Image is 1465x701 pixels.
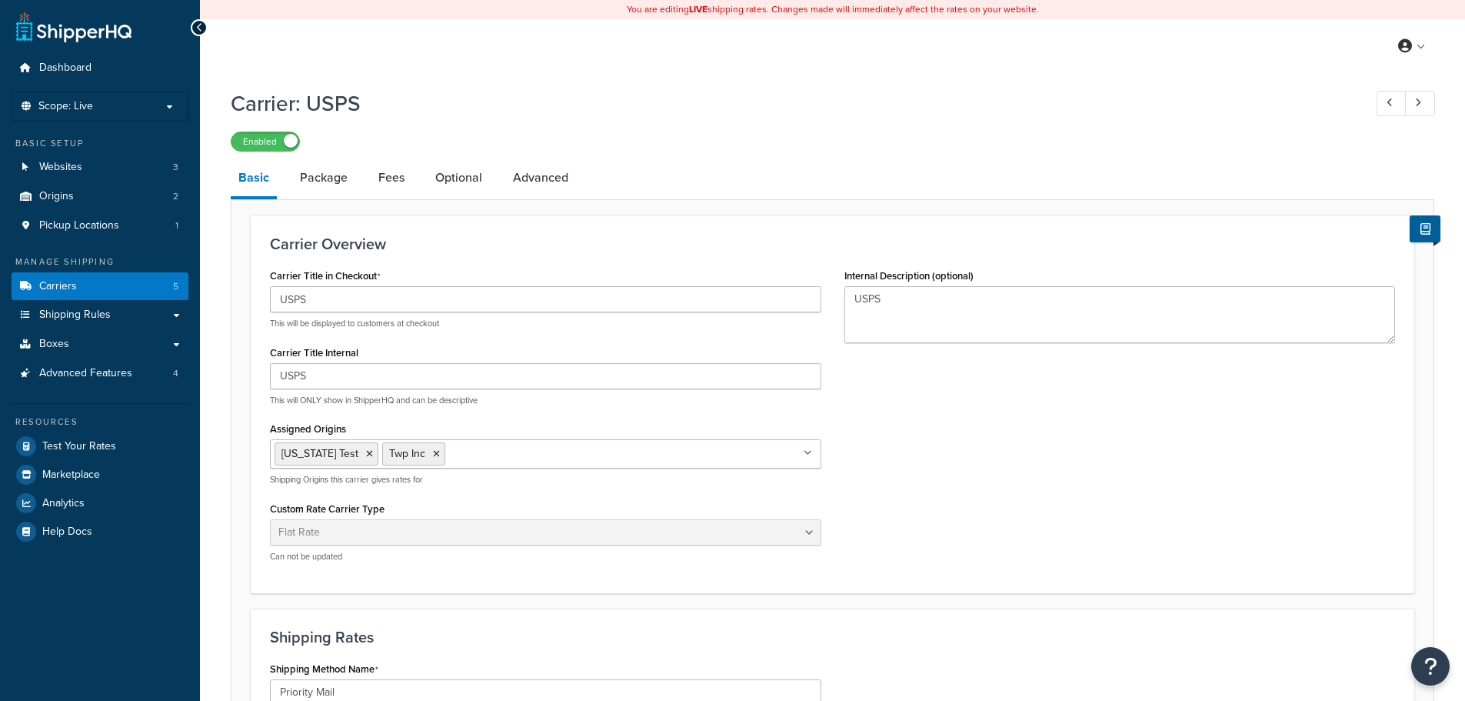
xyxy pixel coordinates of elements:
span: Dashboard [39,62,92,75]
a: Boxes [12,330,188,359]
a: Carriers5 [12,272,188,301]
button: Show Help Docs [1410,215,1440,242]
textarea: USPS [844,286,1396,343]
a: Origins2 [12,182,188,211]
span: 3 [173,161,178,174]
li: Carriers [12,272,188,301]
a: Previous Record [1377,91,1407,116]
a: Advanced [505,159,576,196]
span: Twp Inc [389,446,425,462]
span: 4 [173,367,178,380]
label: Internal Description (optional) [844,270,974,282]
button: Open Resource Center [1411,647,1450,686]
a: Test Your Rates [12,432,188,460]
a: Analytics [12,489,188,517]
h3: Carrier Overview [270,235,1395,252]
span: 5 [173,280,178,293]
label: Enabled [231,132,299,151]
span: Carriers [39,280,77,293]
a: Websites3 [12,153,188,182]
span: Origins [39,190,74,203]
p: This will be displayed to customers at checkout [270,318,821,329]
span: Pickup Locations [39,219,119,232]
a: Dashboard [12,54,188,82]
span: Boxes [39,338,69,351]
h3: Shipping Rates [270,629,1395,646]
span: Advanced Features [39,367,132,380]
label: Shipping Method Name [270,663,378,676]
span: [US_STATE] Test [281,446,358,462]
li: Origins [12,182,188,211]
a: Shipping Rules [12,301,188,329]
label: Custom Rate Carrier Type [270,503,385,515]
span: Help Docs [42,526,92,539]
label: Carrier Title in Checkout [270,270,381,282]
span: 2 [173,190,178,203]
span: Scope: Live [38,100,93,113]
a: Advanced Features4 [12,359,188,388]
span: Marketplace [42,469,100,482]
a: Help Docs [12,518,188,546]
a: Optional [428,159,490,196]
span: Websites [39,161,82,174]
a: Pickup Locations1 [12,212,188,240]
a: Next Record [1405,91,1435,116]
a: Basic [231,159,277,199]
a: Marketplace [12,461,188,489]
div: Resources [12,416,188,429]
span: Shipping Rules [39,309,111,322]
h1: Carrier: USPS [231,88,1348,119]
div: Basic Setup [12,137,188,150]
div: Manage Shipping [12,255,188,269]
p: Shipping Origins this carrier gives rates for [270,474,821,486]
a: Package [292,159,355,196]
li: Websites [12,153,188,182]
li: Pickup Locations [12,212,188,240]
p: This will ONLY show in ShipperHQ and can be descriptive [270,395,821,406]
a: Fees [371,159,412,196]
span: Analytics [42,497,85,510]
label: Assigned Origins [270,423,346,435]
li: Advanced Features [12,359,188,388]
span: Test Your Rates [42,440,116,453]
b: LIVE [689,2,708,16]
label: Carrier Title Internal [270,347,358,359]
span: 1 [175,219,178,232]
p: Can not be updated [270,551,821,562]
